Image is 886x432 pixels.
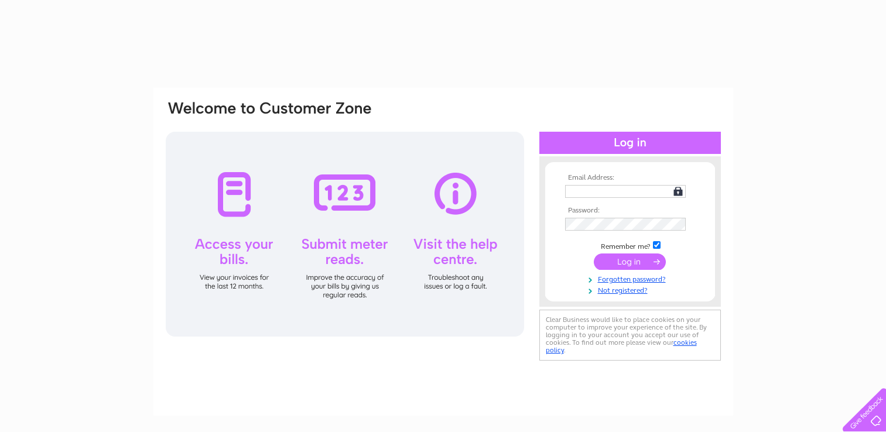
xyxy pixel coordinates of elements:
a: Not registered? [565,284,698,295]
a: Forgotten password? [565,273,698,284]
a: cookies policy [546,338,697,354]
div: Clear Business would like to place cookies on your computer to improve your experience of the sit... [539,310,721,361]
th: Email Address: [562,174,698,182]
td: Remember me? [562,239,698,251]
input: Submit [594,253,666,270]
th: Password: [562,207,698,215]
